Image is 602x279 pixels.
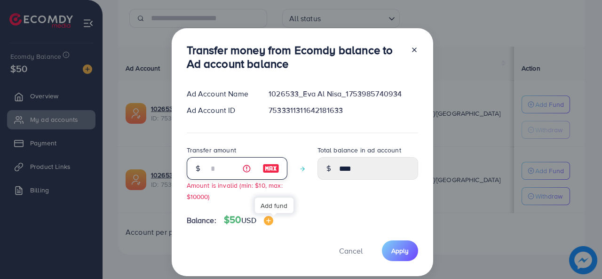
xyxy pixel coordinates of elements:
label: Total balance in ad account [317,145,401,155]
button: Apply [382,240,418,261]
h4: $50 [224,214,273,226]
div: 1026533_Eva Al Nisa_1753985740934 [261,88,425,99]
div: Ad Account Name [179,88,261,99]
span: Cancel [339,246,363,256]
img: image [264,216,273,225]
span: Balance: [187,215,216,226]
button: Cancel [327,240,374,261]
small: Amount is invalid (min: $10, max: $10000) [187,181,283,200]
img: image [262,163,279,174]
label: Transfer amount [187,145,236,155]
div: Add fund [255,198,293,214]
div: 7533311311642181633 [261,105,425,116]
h3: Transfer money from Ecomdy balance to Ad account balance [187,43,403,71]
span: Apply [391,246,409,255]
div: Ad Account ID [179,105,261,116]
span: USD [241,215,256,225]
